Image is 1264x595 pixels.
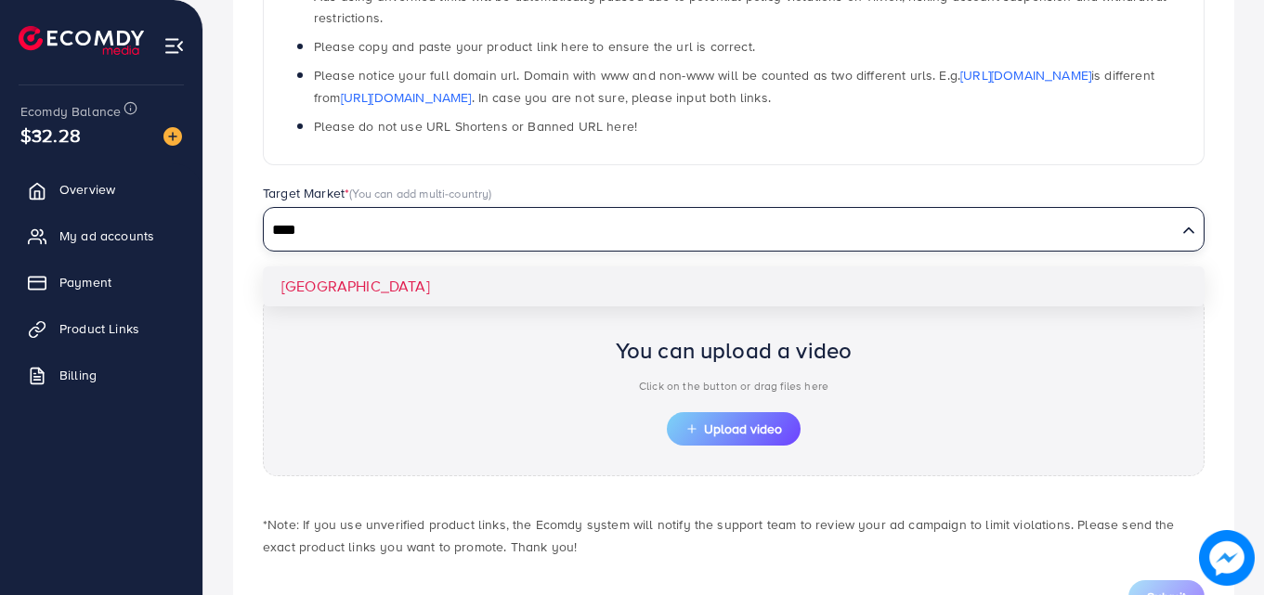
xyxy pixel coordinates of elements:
span: $32.28 [20,122,81,149]
a: Billing [14,356,189,394]
span: (You can add multi-country) [349,185,491,201]
a: Payment [14,264,189,301]
span: Please do not use URL Shortens or Banned URL here! [314,117,637,136]
img: image [163,127,182,146]
span: Upload video [685,422,782,435]
span: Payment [59,273,111,291]
li: [GEOGRAPHIC_DATA] [263,266,1205,306]
p: *Note: If you use unverified product links, the Ecomdy system will notify the support team to rev... [263,513,1205,558]
div: Search for option [263,207,1205,252]
span: Please notice your full domain url. Domain with www and non-www will be counted as two different ... [314,66,1154,106]
p: Click on the button or drag files here [616,375,853,397]
a: [URL][DOMAIN_NAME] [960,66,1091,84]
span: Please copy and paste your product link here to ensure the url is correct. [314,37,755,56]
a: Product Links [14,310,189,347]
button: Upload video [667,412,801,446]
span: Billing [59,366,97,384]
input: Search for option [266,216,1175,245]
label: Target Market [263,184,492,202]
a: My ad accounts [14,217,189,254]
img: logo [19,26,144,55]
a: Overview [14,171,189,208]
img: image [1200,531,1255,586]
h2: You can upload a video [616,337,853,364]
span: Overview [59,180,115,199]
a: [URL][DOMAIN_NAME] [341,88,472,107]
span: My ad accounts [59,226,154,245]
span: Product Links [59,319,139,338]
span: Ecomdy Balance [20,102,121,121]
img: menu [163,35,185,57]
